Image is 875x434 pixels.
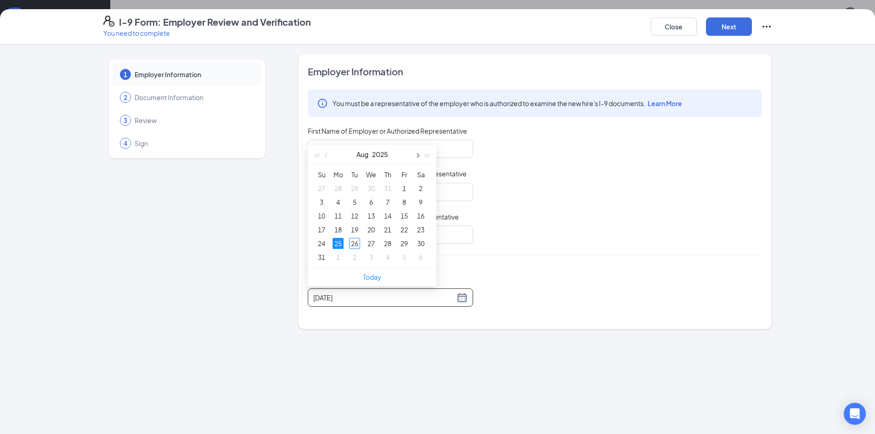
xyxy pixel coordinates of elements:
[330,195,346,209] td: 2025-08-04
[379,195,396,209] td: 2025-08-07
[349,252,360,263] div: 2
[382,210,393,221] div: 14
[399,224,410,235] div: 22
[399,210,410,221] div: 15
[330,209,346,223] td: 2025-08-11
[124,116,127,125] span: 3
[379,237,396,250] td: 2025-08-28
[313,250,330,264] td: 2025-08-31
[346,250,363,264] td: 2025-09-02
[316,238,327,249] div: 24
[761,21,772,32] svg: Ellipses
[346,223,363,237] td: 2025-08-19
[382,238,393,249] div: 28
[346,209,363,223] td: 2025-08-12
[124,93,127,102] span: 2
[313,195,330,209] td: 2025-08-03
[415,224,426,235] div: 23
[382,224,393,235] div: 21
[844,403,866,425] div: Open Intercom Messenger
[313,181,330,195] td: 2025-07-27
[333,252,344,263] div: 1
[396,223,412,237] td: 2025-08-22
[103,28,311,38] p: You need to complete
[366,224,377,235] div: 20
[333,224,344,235] div: 18
[415,238,426,249] div: 30
[135,70,252,79] span: Employer Information
[415,252,426,263] div: 6
[396,181,412,195] td: 2025-08-01
[356,145,368,163] button: Aug
[308,65,762,78] span: Employer Information
[330,181,346,195] td: 2025-07-28
[396,168,412,181] th: Fr
[412,209,429,223] td: 2025-08-16
[124,139,127,148] span: 4
[346,181,363,195] td: 2025-07-29
[316,224,327,235] div: 17
[349,197,360,208] div: 5
[706,17,752,36] button: Next
[415,197,426,208] div: 9
[349,224,360,235] div: 19
[363,223,379,237] td: 2025-08-20
[382,252,393,263] div: 4
[346,195,363,209] td: 2025-08-05
[399,238,410,249] div: 29
[333,183,344,194] div: 28
[330,223,346,237] td: 2025-08-18
[399,197,410,208] div: 8
[379,209,396,223] td: 2025-08-14
[415,183,426,194] div: 2
[119,16,311,28] h4: I-9 Form: Employer Review and Verification
[363,181,379,195] td: 2025-07-30
[135,139,252,148] span: Sign
[363,250,379,264] td: 2025-09-03
[363,209,379,223] td: 2025-08-13
[333,99,682,108] span: You must be a representative of the employer who is authorized to examine the new hire's I-9 docu...
[313,223,330,237] td: 2025-08-17
[382,183,393,194] div: 31
[379,250,396,264] td: 2025-09-04
[415,210,426,221] div: 16
[135,116,252,125] span: Review
[379,168,396,181] th: Th
[317,98,328,109] svg: Info
[396,195,412,209] td: 2025-08-08
[313,209,330,223] td: 2025-08-10
[412,195,429,209] td: 2025-08-09
[313,168,330,181] th: Su
[648,99,682,107] span: Learn More
[349,238,360,249] div: 26
[349,183,360,194] div: 29
[316,252,327,263] div: 31
[333,238,344,249] div: 25
[333,210,344,221] div: 11
[363,273,381,281] a: Today
[308,140,473,158] input: Enter your first name
[382,197,393,208] div: 7
[363,168,379,181] th: We
[372,145,388,163] button: 2025
[308,126,467,135] span: First Name of Employer or Authorized Representative
[399,252,410,263] div: 5
[330,250,346,264] td: 2025-09-01
[349,210,360,221] div: 12
[363,237,379,250] td: 2025-08-27
[316,197,327,208] div: 3
[333,197,344,208] div: 4
[346,237,363,250] td: 2025-08-26
[366,197,377,208] div: 6
[363,195,379,209] td: 2025-08-06
[316,210,327,221] div: 10
[103,16,114,27] svg: FormI9EVerifyIcon
[366,183,377,194] div: 30
[366,238,377,249] div: 27
[366,252,377,263] div: 3
[313,237,330,250] td: 2025-08-24
[135,93,252,102] span: Document Information
[396,209,412,223] td: 2025-08-15
[645,99,682,107] a: Learn More
[396,250,412,264] td: 2025-09-05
